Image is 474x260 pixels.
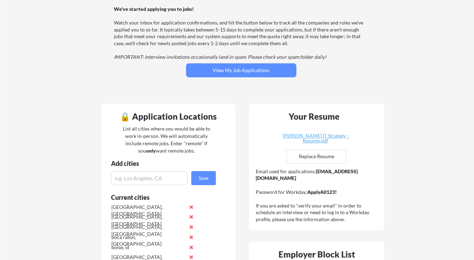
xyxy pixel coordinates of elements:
[274,133,357,143] div: [PERSON_NAME] IT Strategy - Resume.pdf
[111,244,185,251] div: boise, id
[146,148,156,154] strong: only
[111,160,218,167] div: Add cities
[256,168,358,181] strong: [EMAIL_ADDRESS][DOMAIN_NAME]
[256,168,379,223] div: Email used for applications: Password for Workday: If you are asked to "verify your email" in ord...
[111,171,187,185] input: e.g. Los Angeles, CA
[118,125,215,154] div: List all cities where you would be able to work in-person. We will automatically include remote j...
[307,189,337,195] strong: ApplyAll123!
[114,54,327,60] em: IMPORTANT: Interview invitations occasionally land in spam. Please check your spam folder daily!
[111,194,208,201] div: Current cities
[191,171,216,185] button: Save
[114,6,366,61] div: Watch your inbox for application confirmations, and hit the button below to track all the compani...
[111,234,185,247] div: boca raton, [GEOGRAPHIC_DATA]
[280,112,349,121] div: Your Resume
[103,112,234,121] div: 🔒 Application Locations
[252,250,382,259] div: Employer Block List
[111,213,185,227] div: [GEOGRAPHIC_DATA], [GEOGRAPHIC_DATA]
[111,224,185,237] div: [GEOGRAPHIC_DATA], [GEOGRAPHIC_DATA]
[111,204,185,217] div: [GEOGRAPHIC_DATA], [GEOGRAPHIC_DATA]
[274,133,357,144] a: [PERSON_NAME] IT Strategy - Resume.pdf
[114,6,194,12] strong: We've started applying you to jobs!
[186,63,296,77] button: View My Job Applications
